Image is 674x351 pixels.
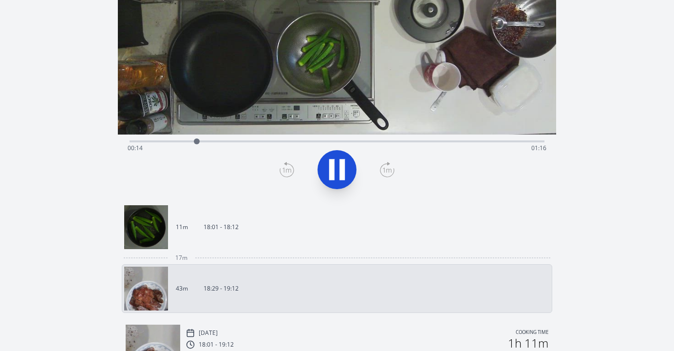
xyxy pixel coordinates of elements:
[176,223,188,231] p: 11m
[531,144,546,152] span: 01:16
[176,285,188,292] p: 43m
[204,223,239,231] p: 18:01 - 18:12
[175,254,187,262] span: 17m
[508,337,548,349] h2: 1h 11m
[124,205,168,249] img: 250928090202_thumb.jpeg
[199,329,218,337] p: [DATE]
[128,144,143,152] span: 00:14
[204,285,239,292] p: 18:29 - 19:12
[199,341,234,349] p: 18:01 - 19:12
[516,329,548,337] p: Cooking time
[124,267,168,311] img: 250928093006_thumb.jpeg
